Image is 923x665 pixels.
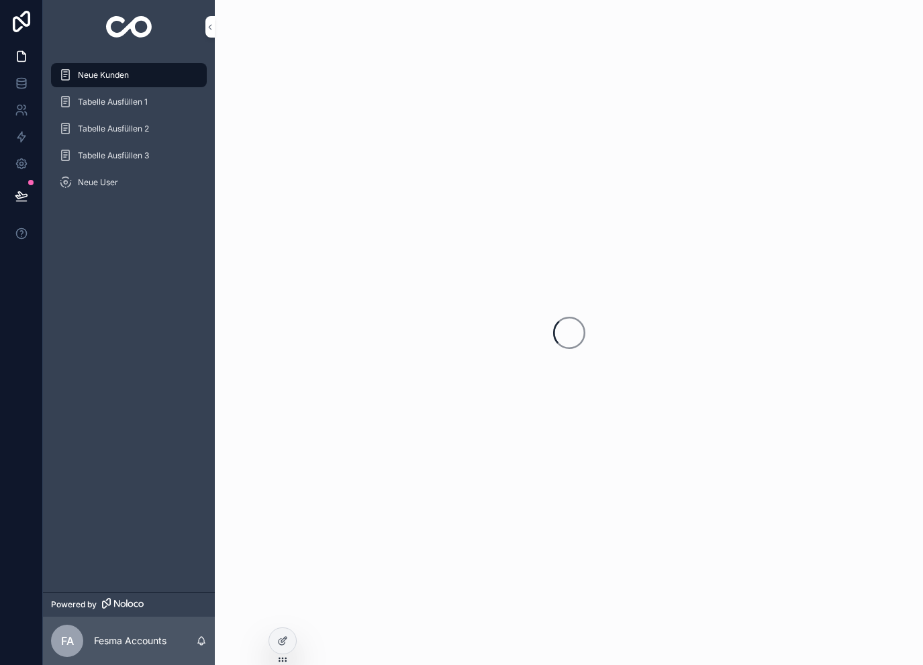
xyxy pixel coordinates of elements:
a: Tabelle Ausfüllen 3 [51,144,207,168]
span: Tabelle Ausfüllen 1 [78,97,148,107]
a: Neue User [51,170,207,195]
span: Neue User [78,177,118,188]
a: Neue Kunden [51,63,207,87]
a: Tabelle Ausfüllen 2 [51,117,207,141]
p: Fesma Accounts [94,634,166,648]
span: Tabelle Ausfüllen 2 [78,123,149,134]
img: App logo [106,16,152,38]
span: FA [61,633,74,649]
a: Tabelle Ausfüllen 1 [51,90,207,114]
div: scrollable content [43,54,215,212]
a: Powered by [43,592,215,617]
span: Neue Kunden [78,70,129,81]
span: Powered by [51,599,97,610]
span: Tabelle Ausfüllen 3 [78,150,149,161]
